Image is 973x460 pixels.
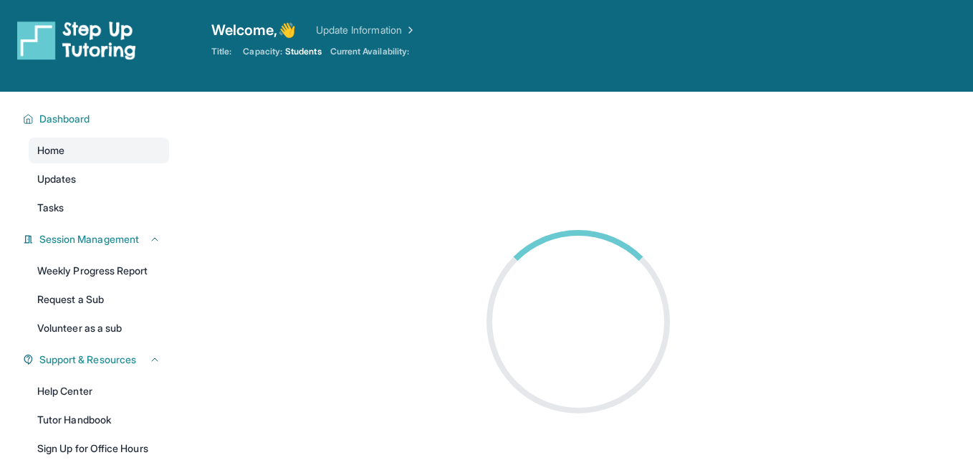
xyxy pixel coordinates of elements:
[29,258,169,284] a: Weekly Progress Report
[39,353,136,367] span: Support & Resources
[330,46,409,57] span: Current Availability:
[29,378,169,404] a: Help Center
[34,232,160,246] button: Session Management
[29,315,169,341] a: Volunteer as a sub
[29,195,169,221] a: Tasks
[243,46,282,57] span: Capacity:
[34,112,160,126] button: Dashboard
[211,46,231,57] span: Title:
[29,166,169,192] a: Updates
[37,201,64,215] span: Tasks
[402,23,416,37] img: Chevron Right
[39,112,90,126] span: Dashboard
[285,46,322,57] span: Students
[211,20,296,40] span: Welcome, 👋
[37,143,64,158] span: Home
[29,138,169,163] a: Home
[17,20,136,60] img: logo
[39,232,139,246] span: Session Management
[37,172,77,186] span: Updates
[34,353,160,367] button: Support & Resources
[29,407,169,433] a: Tutor Handbook
[29,287,169,312] a: Request a Sub
[316,23,416,37] a: Update Information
